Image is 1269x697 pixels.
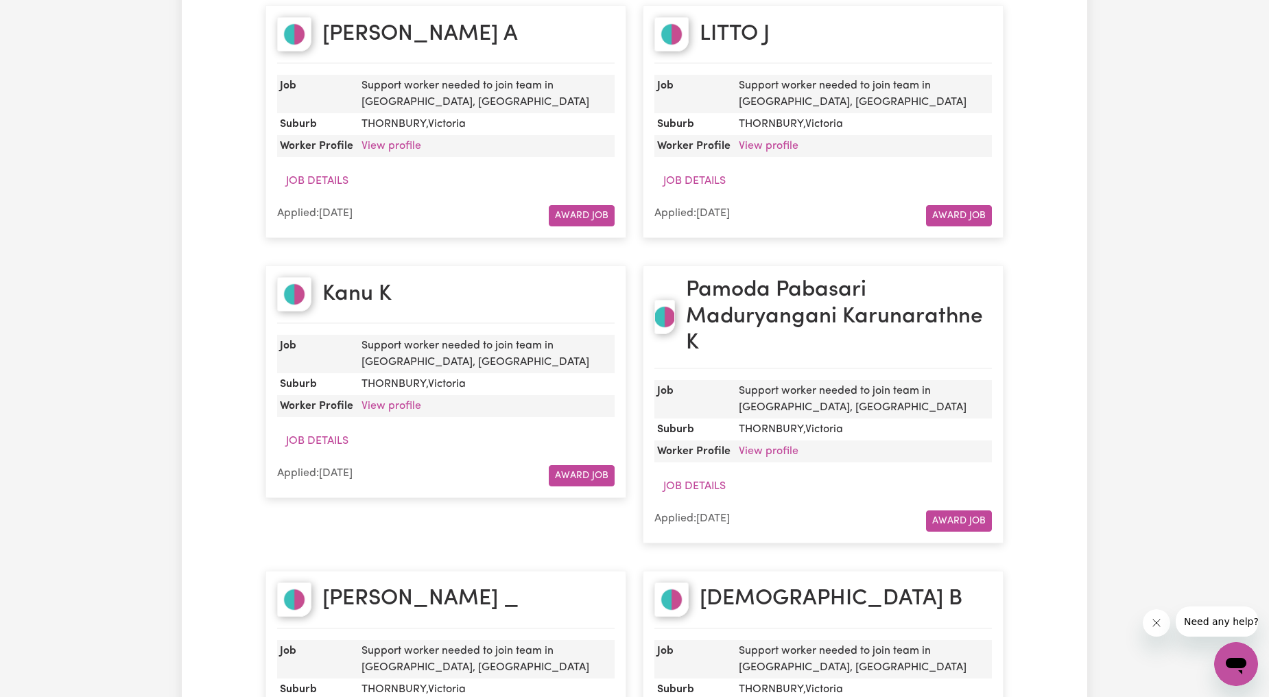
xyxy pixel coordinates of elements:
dd: Support worker needed to join team in [GEOGRAPHIC_DATA], [GEOGRAPHIC_DATA] [356,75,615,113]
dt: Job [277,75,356,113]
dt: Suburb [654,113,733,135]
span: Need any help? [8,10,83,21]
iframe: Button to launch messaging window [1214,642,1258,686]
button: Job Details [277,168,357,194]
dd: Support worker needed to join team in [GEOGRAPHIC_DATA], [GEOGRAPHIC_DATA] [356,640,615,678]
dd: THORNBURY , Victoria [733,418,992,440]
h2: [PERSON_NAME] A [322,21,518,47]
button: Award Job [549,205,615,226]
dt: Job [654,380,733,418]
dd: Support worker needed to join team in [GEOGRAPHIC_DATA], [GEOGRAPHIC_DATA] [733,75,992,113]
button: Award Job [926,510,992,532]
button: Job Details [654,168,735,194]
button: Job Details [277,428,357,454]
img: Kanu [277,277,311,311]
span: Applied: [DATE] [654,513,730,524]
h2: [DEMOGRAPHIC_DATA] B [700,586,962,612]
img: Pamoda Pabasari Maduryangani Karunarathne [654,300,675,334]
span: Applied: [DATE] [654,208,730,219]
button: Award Job [926,205,992,226]
dd: THORNBURY , Victoria [356,373,615,395]
dt: Worker Profile [654,440,733,462]
dt: Job [654,75,733,113]
dt: Worker Profile [654,135,733,157]
h2: [PERSON_NAME] _ [322,586,519,612]
dt: Worker Profile [277,395,356,417]
img: Sapna [277,582,311,617]
dt: Job [654,640,733,678]
img: Bijaya [277,17,311,51]
iframe: Message from company [1176,606,1258,637]
dd: THORNBURY , Victoria [733,113,992,135]
dd: Support worker needed to join team in [GEOGRAPHIC_DATA], [GEOGRAPHIC_DATA] [733,380,992,418]
dd: THORNBURY , Victoria [356,113,615,135]
img: Esra [654,582,689,617]
h2: LITTO J [700,21,770,47]
dt: Job [277,640,356,678]
a: View profile [739,141,798,152]
span: Applied: [DATE] [277,468,353,479]
a: View profile [739,446,798,457]
dt: Suburb [277,373,356,395]
img: LITTO [654,17,689,51]
a: View profile [361,141,421,152]
dt: Suburb [654,418,733,440]
dd: Support worker needed to join team in [GEOGRAPHIC_DATA], [GEOGRAPHIC_DATA] [733,640,992,678]
h2: Kanu K [322,281,392,307]
dt: Worker Profile [277,135,356,157]
button: Job Details [654,473,735,499]
span: Applied: [DATE] [277,208,353,219]
iframe: Close message [1143,609,1170,637]
a: View profile [361,401,421,412]
dt: Suburb [277,113,356,135]
button: Award Job [549,465,615,486]
dt: Job [277,335,356,373]
dd: Support worker needed to join team in [GEOGRAPHIC_DATA], [GEOGRAPHIC_DATA] [356,335,615,373]
h2: Pamoda Pabasari Maduryangani Karunarathne K [686,277,992,356]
